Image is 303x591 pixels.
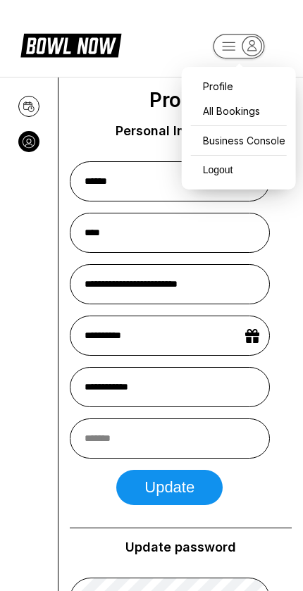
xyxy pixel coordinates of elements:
[189,74,289,99] a: Profile
[116,123,246,139] div: Personal Information
[70,540,292,555] div: Update password
[149,89,212,112] span: Profile
[189,128,289,153] a: Business Console
[189,158,237,182] button: Logout
[189,99,289,123] a: All Bookings
[116,470,223,505] button: Update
